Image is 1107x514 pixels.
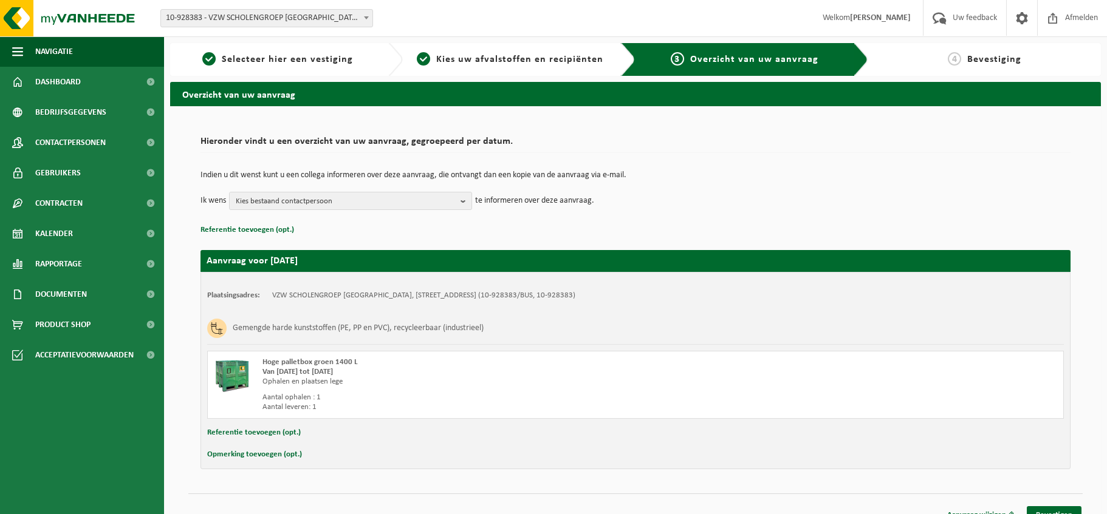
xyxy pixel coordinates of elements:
[207,447,302,462] button: Opmerking toevoegen (opt.)
[409,52,611,67] a: 2Kies uw afvalstoffen en recipiënten
[262,368,333,376] strong: Van [DATE] tot [DATE]
[35,340,134,370] span: Acceptatievoorwaarden
[475,192,594,210] p: te informeren over deze aanvraag.
[207,425,301,441] button: Referentie toevoegen (opt.)
[948,52,961,66] span: 4
[35,218,73,249] span: Kalender
[272,291,575,300] td: VZW SCHOLENGROEP [GEOGRAPHIC_DATA], [STREET_ADDRESS] (10-928383/BUS, 10-928383)
[671,52,684,66] span: 3
[262,358,358,366] span: Hoge palletbox groen 1400 L
[35,188,83,218] span: Contracten
[214,357,250,394] img: PB-HB-1400-HPE-GN-01.png
[35,36,73,67] span: Navigatie
[967,55,1021,64] span: Bevestiging
[161,10,372,27] span: 10-928383 - VZW SCHOLENGROEP SINT-MICHIEL - CAMPUS BARNUM - ROESELARE
[202,52,216,66] span: 1
[35,249,82,279] span: Rapportage
[200,137,1071,153] h2: Hieronder vindt u een overzicht van uw aanvraag, gegroepeerd per datum.
[35,309,91,340] span: Product Shop
[262,393,684,402] div: Aantal ophalen : 1
[850,13,911,22] strong: [PERSON_NAME]
[207,291,260,299] strong: Plaatsingsadres:
[207,256,298,266] strong: Aanvraag voor [DATE]
[200,171,1071,180] p: Indien u dit wenst kunt u een collega informeren over deze aanvraag, die ontvangt dan een kopie v...
[200,222,294,238] button: Referentie toevoegen (opt.)
[35,279,87,309] span: Documenten
[176,52,379,67] a: 1Selecteer hier een vestiging
[417,52,430,66] span: 2
[236,192,456,211] span: Kies bestaand contactpersoon
[229,192,472,210] button: Kies bestaand contactpersoon
[233,319,484,338] h3: Gemengde harde kunststoffen (PE, PP en PVC), recycleerbaar (industrieel)
[35,127,106,158] span: Contactpersonen
[160,9,373,27] span: 10-928383 - VZW SCHOLENGROEP SINT-MICHIEL - CAMPUS BARNUM - ROESELARE
[436,55,603,64] span: Kies uw afvalstoffen en recipiënten
[170,82,1101,106] h2: Overzicht van uw aanvraag
[690,55,818,64] span: Overzicht van uw aanvraag
[35,158,81,188] span: Gebruikers
[222,55,353,64] span: Selecteer hier een vestiging
[35,97,106,127] span: Bedrijfsgegevens
[35,67,81,97] span: Dashboard
[262,377,684,387] div: Ophalen en plaatsen lege
[200,192,226,210] p: Ik wens
[262,402,684,412] div: Aantal leveren: 1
